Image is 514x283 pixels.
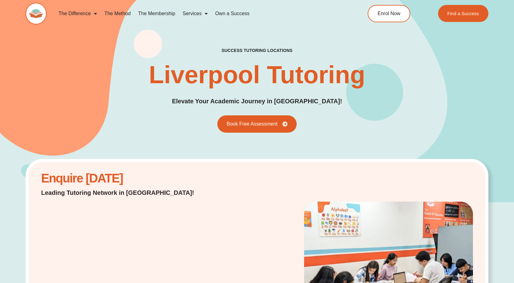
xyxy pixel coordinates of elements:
[135,6,179,21] a: The Membership
[211,6,253,21] a: Own a Success
[227,122,278,126] span: Book Free Assessment
[41,174,198,182] h2: Enquire [DATE]
[447,11,479,16] span: Find a Success
[55,6,101,21] a: The Difference
[438,5,488,22] a: Find a Success
[378,11,400,16] span: Enrol Now
[55,6,341,21] nav: Menu
[222,48,293,53] h2: success tutoring locations
[179,6,211,21] a: Services
[41,188,198,197] p: Leading Tutoring Network in [GEOGRAPHIC_DATA]!
[101,6,134,21] a: The Method
[368,5,410,22] a: Enrol Now
[149,62,365,87] h1: Liverpool Tutoring
[217,115,297,133] a: Book Free Assessment
[172,96,342,106] p: Elevate Your Academic Journey in [GEOGRAPHIC_DATA]!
